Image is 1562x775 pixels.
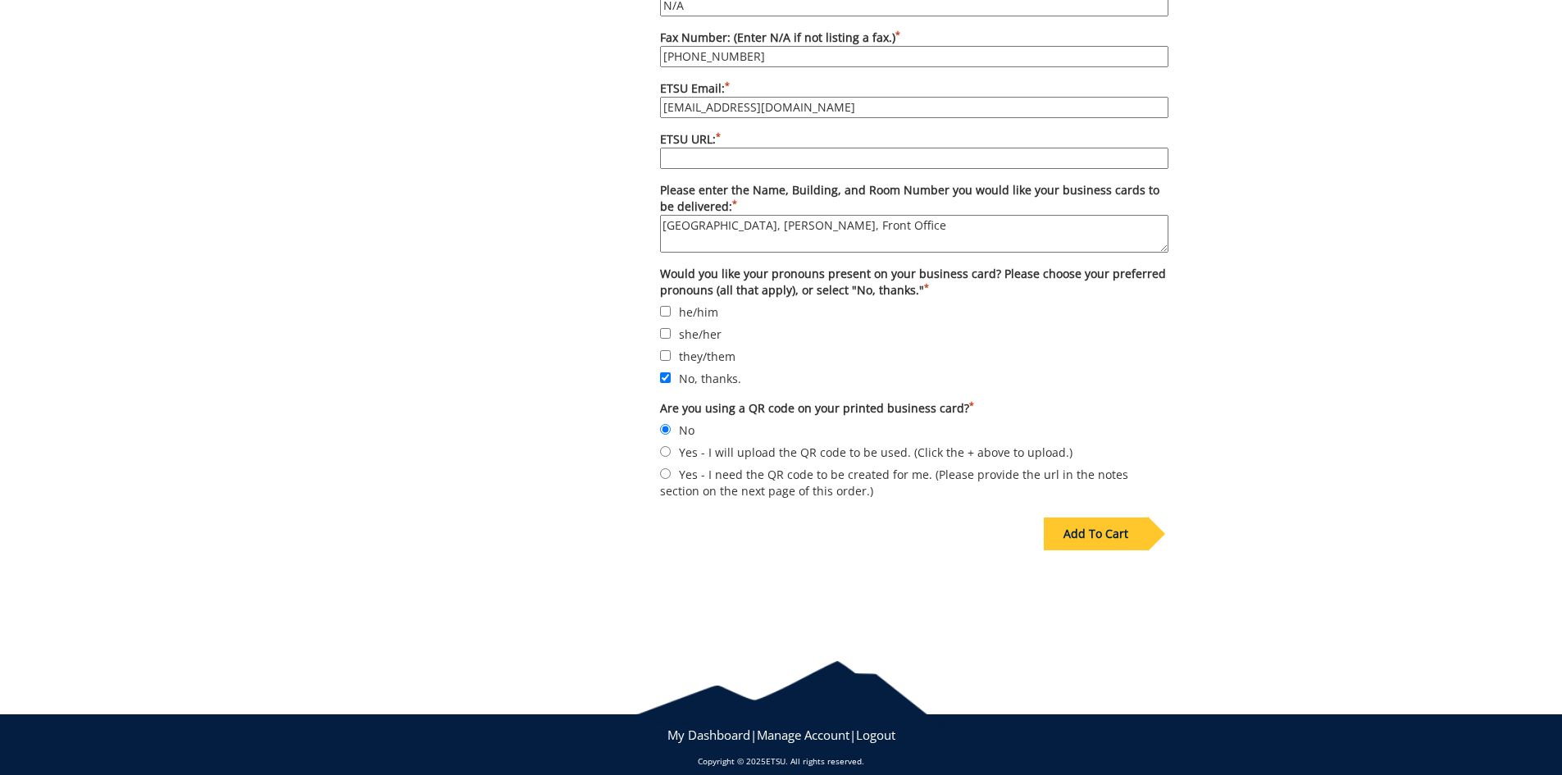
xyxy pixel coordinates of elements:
div: Add To Cart [1044,517,1148,550]
label: they/them [660,347,1168,365]
input: they/them [660,350,671,361]
input: he/him [660,306,671,317]
input: ETSU URL:* [660,148,1168,169]
label: No [660,421,1168,439]
input: Yes - I will upload the QR code to be used. (Click the + above to upload.) [660,446,671,457]
input: No [660,424,671,435]
label: he/him [660,303,1168,321]
label: she/her [660,325,1168,343]
a: My Dashboard [667,727,750,743]
input: Yes - I need the QR code to be created for me. (Please provide the url in the notes section on th... [660,468,671,479]
label: Fax Number: (Enter N/A if not listing a fax.) [660,30,1168,67]
input: No, thanks. [660,372,671,383]
label: Please enter the Name, Building, and Room Number you would like your business cards to be delivered: [660,182,1168,253]
input: ETSU Email:* [660,97,1168,118]
a: ETSU [766,755,786,767]
label: No, thanks. [660,369,1168,387]
input: she/her [660,328,671,339]
label: Yes - I will upload the QR code to be used. (Click the + above to upload.) [660,443,1168,461]
label: ETSU URL: [660,131,1168,169]
label: Yes - I need the QR code to be created for me. (Please provide the url in the notes section on th... [660,465,1168,499]
textarea: Please enter the Name, Building, and Room Number you would like your business cards to be deliver... [660,215,1168,253]
label: Are you using a QR code on your printed business card? [660,400,1168,417]
label: Would you like your pronouns present on your business card? Please choose your preferred pronouns... [660,266,1168,299]
label: ETSU Email: [660,80,1168,118]
a: Manage Account [757,727,849,743]
a: Logout [856,727,895,743]
input: Fax Number: (Enter N/A if not listing a fax.)* [660,46,1168,67]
